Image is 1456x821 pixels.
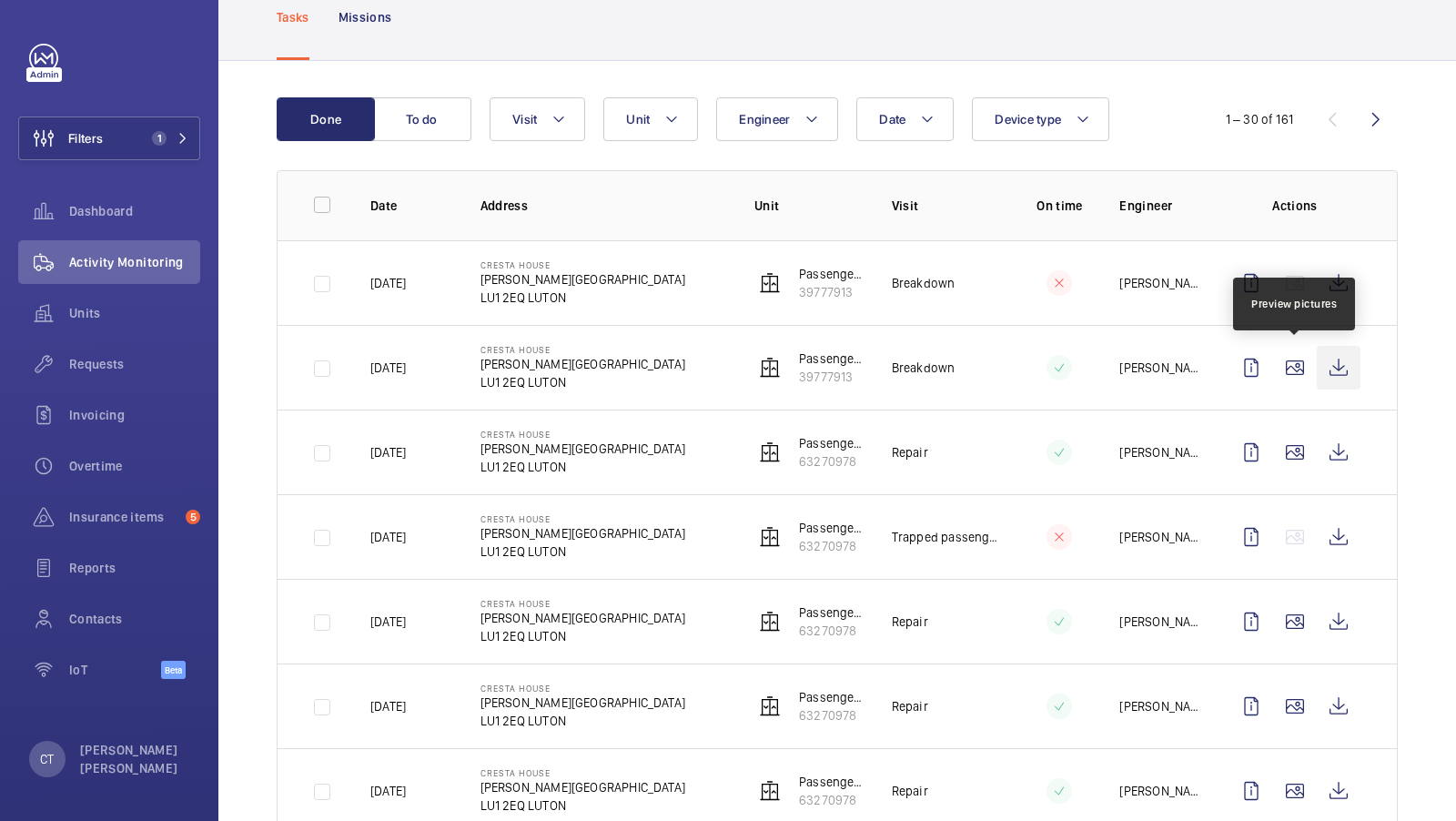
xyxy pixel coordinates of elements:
[892,274,955,292] p: Breakdown
[1119,359,1200,377] p: [PERSON_NAME]
[892,197,1000,215] p: Visit
[759,526,781,548] img: elevator.svg
[68,129,103,147] span: Filters
[370,197,451,215] p: Date
[480,796,685,815] p: LU1 2EQ LUTON
[799,350,863,368] p: Passenger Lift 1
[40,750,54,768] p: CT
[799,519,863,537] p: Passenger Lift 2 fire fighter
[69,508,178,526] span: Insurance items
[18,117,200,160] button: Filters1
[370,782,406,800] p: [DATE]
[152,131,167,146] span: 1
[69,559,200,577] span: Reports
[759,695,781,717] img: elevator.svg
[480,289,685,307] p: LU1 2EQ LUTON
[480,524,685,542] p: [PERSON_NAME][GEOGRAPHIC_DATA]
[1119,782,1200,800] p: [PERSON_NAME]
[799,265,863,283] p: Passenger Lift 1
[69,610,200,628] span: Contacts
[799,688,863,706] p: Passenger Lift 2 fire fighter
[1229,197,1360,215] p: Actions
[799,622,863,640] p: 63270978
[69,253,200,271] span: Activity Monitoring
[1119,443,1200,461] p: [PERSON_NAME]
[892,443,928,461] p: Repair
[480,598,685,609] p: Cresta House
[370,528,406,546] p: [DATE]
[480,270,685,289] p: [PERSON_NAME][GEOGRAPHIC_DATA]
[480,355,685,373] p: [PERSON_NAME][GEOGRAPHIC_DATA]
[799,791,863,809] p: 63270978
[1119,197,1200,215] p: Engineer
[759,441,781,463] img: elevator.svg
[480,373,685,391] p: LU1 2EQ LUTON
[370,443,406,461] p: [DATE]
[759,357,781,379] img: elevator.svg
[480,627,685,645] p: LU1 2EQ LUTON
[480,440,685,458] p: [PERSON_NAME][GEOGRAPHIC_DATA]
[480,344,685,355] p: Cresta House
[480,683,685,694] p: Cresta House
[80,741,189,777] p: [PERSON_NAME] [PERSON_NAME]
[739,112,790,127] span: Engineer
[799,603,863,622] p: Passenger Lift 2 fire fighter
[799,537,863,555] p: 63270978
[69,355,200,373] span: Requests
[512,112,537,127] span: Visit
[480,767,685,778] p: Cresta House
[69,202,200,220] span: Dashboard
[490,97,585,141] button: Visit
[1119,528,1200,546] p: [PERSON_NAME]
[892,697,928,715] p: Repair
[370,697,406,715] p: [DATE]
[892,782,928,800] p: Repair
[1028,197,1090,215] p: On time
[186,510,200,524] span: 5
[480,429,685,440] p: Cresta House
[480,694,685,712] p: [PERSON_NAME][GEOGRAPHIC_DATA]
[161,661,186,679] span: Beta
[799,283,863,301] p: 39777913
[339,8,392,26] p: Missions
[799,773,863,791] p: Passenger Lift 2 fire fighter
[799,434,863,452] p: Passenger Lift 2 fire fighter
[879,112,905,127] span: Date
[892,359,955,377] p: Breakdown
[754,197,863,215] p: Unit
[69,457,200,475] span: Overtime
[480,458,685,476] p: LU1 2EQ LUTON
[759,780,781,802] img: elevator.svg
[1119,274,1200,292] p: [PERSON_NAME]
[480,197,725,215] p: Address
[480,712,685,730] p: LU1 2EQ LUTON
[69,304,200,322] span: Units
[1251,296,1337,312] div: Preview pictures
[1119,613,1200,631] p: [PERSON_NAME]
[370,613,406,631] p: [DATE]
[759,272,781,294] img: elevator.svg
[892,613,928,631] p: Repair
[995,112,1061,127] span: Device type
[716,97,838,141] button: Engineer
[69,406,200,424] span: Invoicing
[480,778,685,796] p: [PERSON_NAME][GEOGRAPHIC_DATA]
[480,259,685,270] p: Cresta House
[892,528,1000,546] p: Trapped passenger
[69,661,161,679] span: IoT
[799,368,863,386] p: 39777913
[480,542,685,561] p: LU1 2EQ LUTON
[373,97,471,141] button: To do
[370,274,406,292] p: [DATE]
[799,452,863,471] p: 63270978
[626,112,650,127] span: Unit
[1119,697,1200,715] p: [PERSON_NAME]
[480,513,685,524] p: Cresta House
[603,97,698,141] button: Unit
[972,97,1109,141] button: Device type
[277,97,375,141] button: Done
[759,611,781,633] img: elevator.svg
[856,97,954,141] button: Date
[480,609,685,627] p: [PERSON_NAME][GEOGRAPHIC_DATA]
[370,359,406,377] p: [DATE]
